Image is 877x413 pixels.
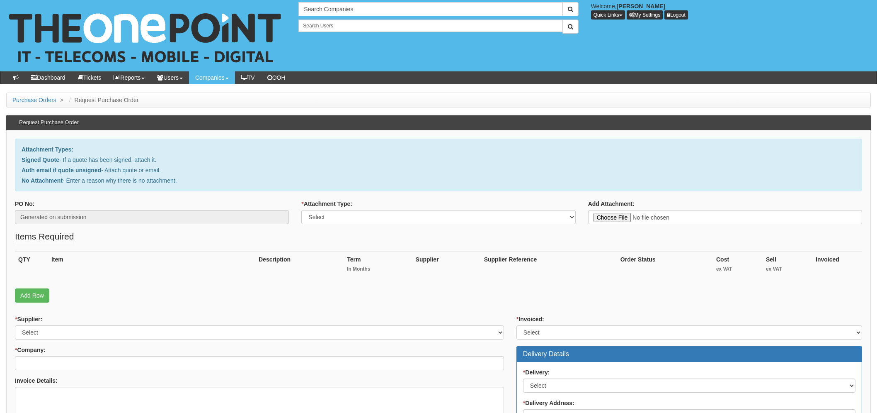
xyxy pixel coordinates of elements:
a: OOH [261,71,292,84]
th: Term [344,252,412,280]
label: Delivery: [523,368,550,376]
th: Order Status [617,252,713,280]
a: Reports [107,71,151,84]
th: QTY [15,252,48,280]
h3: Request Purchase Order [15,115,83,130]
b: [PERSON_NAME] [617,3,665,10]
a: Dashboard [25,71,72,84]
a: Companies [189,71,235,84]
p: - Enter a reason why there is no attachment. [22,176,855,185]
th: Supplier Reference [481,252,617,280]
th: Item [48,252,255,280]
label: Add Attachment: [588,200,635,208]
input: Search Companies [298,2,562,16]
a: Logout [664,10,688,20]
label: Supplier: [15,315,42,323]
label: PO No: [15,200,34,208]
a: Purchase Orders [12,97,56,103]
a: Add Row [15,288,49,303]
a: Users [151,71,189,84]
b: Signed Quote [22,156,59,163]
th: Invoiced [812,252,862,280]
small: In Months [347,266,409,273]
label: Attachment Type: [301,200,352,208]
th: Description [255,252,344,280]
small: ex VAT [766,266,809,273]
a: TV [235,71,261,84]
li: Request Purchase Order [67,96,139,104]
th: Sell [763,252,812,280]
input: Search Users [298,20,562,32]
span: > [58,97,65,103]
h3: Delivery Details [523,350,855,358]
a: My Settings [627,10,663,20]
legend: Items Required [15,230,74,243]
a: Tickets [72,71,108,84]
label: Delivery Address: [523,399,574,407]
label: Company: [15,346,46,354]
p: - Attach quote or email. [22,166,855,174]
th: Cost [713,252,763,280]
b: No Attachment [22,177,63,184]
p: - If a quote has been signed, attach it. [22,156,855,164]
label: Invoiced: [516,315,544,323]
b: Attachment Types: [22,146,73,153]
small: ex VAT [716,266,759,273]
button: Quick Links [591,10,625,20]
div: Welcome, [585,2,877,20]
th: Supplier [412,252,481,280]
label: Invoice Details: [15,376,58,385]
b: Auth email if quote unsigned [22,167,101,174]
